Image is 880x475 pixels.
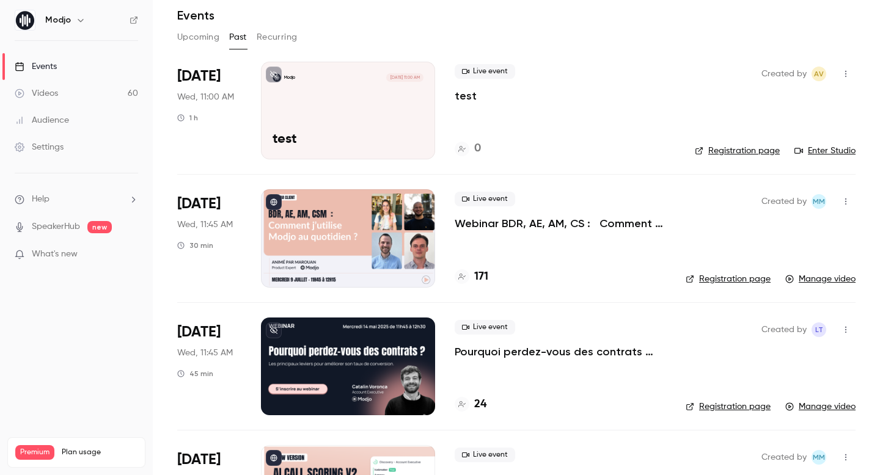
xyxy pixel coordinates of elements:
[814,67,824,81] span: AV
[177,369,213,379] div: 45 min
[686,401,771,413] a: Registration page
[15,114,69,126] div: Audience
[455,140,481,157] a: 0
[32,220,80,233] a: SpeakerHub
[177,194,221,214] span: [DATE]
[761,322,807,337] span: Created by
[474,269,488,285] h4: 171
[815,322,823,337] span: LT
[15,60,57,73] div: Events
[45,14,71,26] h6: Modjo
[455,89,477,103] a: test
[785,273,856,285] a: Manage video
[32,248,78,261] span: What's new
[15,445,54,460] span: Premium
[761,194,807,209] span: Created by
[177,27,219,47] button: Upcoming
[794,145,856,157] a: Enter Studio
[177,219,233,231] span: Wed, 11:45 AM
[177,113,198,123] div: 1 h
[812,450,826,465] span: Marouan M'Kacher
[812,194,826,209] span: Marouan M'Kacher
[15,10,35,30] img: Modjo
[177,317,241,415] div: May 14 Wed, 11:45 AM (Europe/Paris)
[455,320,515,335] span: Live event
[695,145,780,157] a: Registration page
[455,448,515,462] span: Live event
[812,322,826,337] span: Louise TEMPELGOF
[177,241,213,250] div: 30 min
[386,73,423,82] span: [DATE] 11:00 AM
[273,132,424,148] p: test
[177,67,221,86] span: [DATE]
[813,194,825,209] span: MM
[177,91,234,103] span: Wed, 11:00 AM
[15,87,58,100] div: Videos
[785,401,856,413] a: Manage video
[813,450,825,465] span: MM
[455,344,666,359] a: Pourquoi perdez-vous des contrats face à vos concurrents ?
[123,249,138,260] iframe: Noticeable Trigger
[455,216,666,231] a: Webinar BDR, AE, AM, CS : Comment j’utilise Modjo au quotidien ?
[474,140,481,157] h4: 0
[812,67,826,81] span: Aurélie Voisin
[177,347,233,359] span: Wed, 11:45 AM
[761,450,807,465] span: Created by
[455,192,515,206] span: Live event
[257,27,298,47] button: Recurring
[455,64,515,79] span: Live event
[177,8,215,23] h1: Events
[686,273,771,285] a: Registration page
[15,193,138,206] li: help-dropdown-opener
[229,27,247,47] button: Past
[87,221,112,233] span: new
[474,396,486,413] h4: 24
[455,269,488,285] a: 171
[177,450,221,470] span: [DATE]
[177,62,241,159] div: Sep 10 Wed, 11:00 AM (Europe/Paris)
[15,141,64,153] div: Settings
[261,62,435,159] a: testModjo[DATE] 11:00 AMtest
[62,448,137,457] span: Plan usage
[177,189,241,287] div: Jul 9 Wed, 11:45 AM (Europe/Paris)
[761,67,807,81] span: Created by
[455,396,486,413] a: 24
[32,193,50,206] span: Help
[284,74,295,81] p: Modjo
[177,322,221,342] span: [DATE]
